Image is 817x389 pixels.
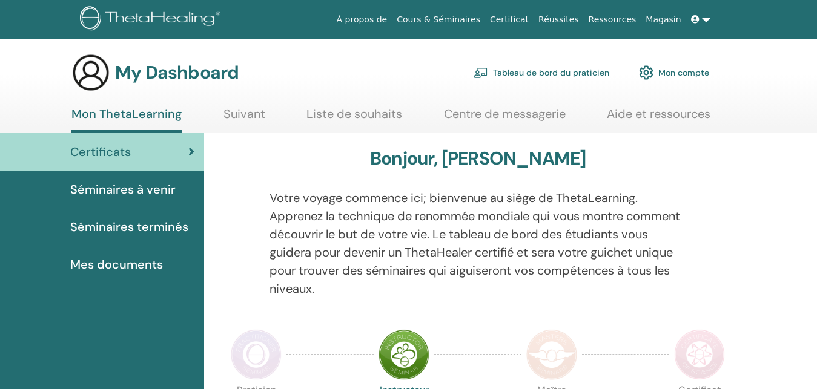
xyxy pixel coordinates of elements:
[526,329,577,380] img: Master
[332,8,392,31] a: À propos de
[270,189,686,298] p: Votre voyage commence ici; bienvenue au siège de ThetaLearning. Apprenez la technique de renommée...
[674,329,725,380] img: Certificate of Science
[70,143,131,161] span: Certificats
[71,53,110,92] img: generic-user-icon.jpg
[485,8,534,31] a: Certificat
[70,180,176,198] span: Séminaires à venir
[306,106,402,130] a: Liste de souhaits
[80,6,225,33] img: logo.png
[231,329,282,380] img: Practitioner
[223,106,265,130] a: Suivant
[639,62,653,83] img: cog.svg
[474,59,609,86] a: Tableau de bord du praticien
[392,8,485,31] a: Cours & Séminaires
[115,62,239,83] h3: My Dashboard
[71,106,182,133] a: Mon ThetaLearning
[639,59,709,86] a: Mon compte
[444,106,566,130] a: Centre de messagerie
[370,148,586,169] h3: Bonjour, [PERSON_NAME]
[584,8,641,31] a: Ressources
[70,255,163,273] span: Mes documents
[607,106,710,130] a: Aide et ressources
[70,218,188,236] span: Séminaires terminés
[641,8,686,31] a: Magasin
[474,67,488,78] img: chalkboard-teacher.svg
[379,329,429,380] img: Instructor
[534,8,583,31] a: Réussites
